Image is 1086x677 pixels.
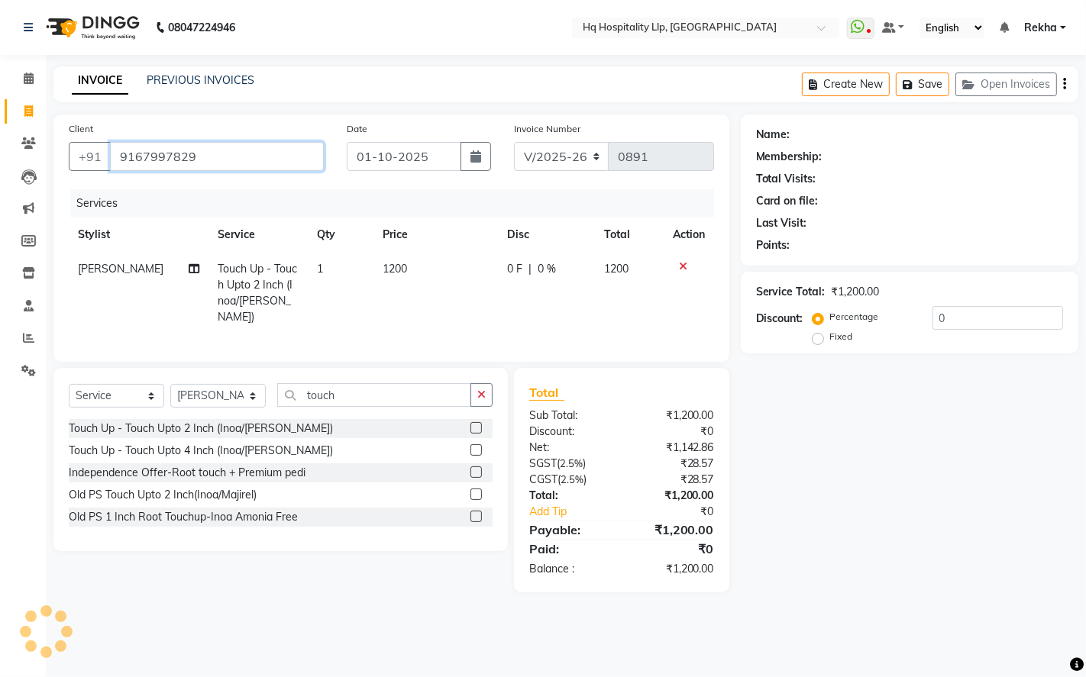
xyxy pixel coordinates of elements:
div: ₹0 [638,504,725,520]
label: Percentage [830,310,879,324]
span: 0 F [507,261,522,277]
span: 0 % [538,261,556,277]
div: Membership: [756,149,823,165]
b: 08047224946 [168,6,235,49]
input: Search by Name/Mobile/Email/Code [110,142,324,171]
span: | [528,261,532,277]
div: Sub Total: [518,408,622,424]
div: Touch Up - Touch Upto 4 Inch (Inoa/[PERSON_NAME]) [69,443,333,459]
th: Action [664,218,714,252]
button: Open Invoices [955,73,1057,96]
label: Fixed [830,330,853,343]
div: ₹28.57 [622,456,726,472]
div: ₹1,200.00 [832,284,880,300]
div: Name: [756,127,790,143]
span: 1200 [383,262,408,276]
div: Balance : [518,561,622,577]
div: Service Total: [756,284,826,300]
th: Service [208,218,308,252]
div: ₹1,200.00 [622,521,726,539]
div: ₹0 [622,424,726,440]
div: Card on file: [756,193,819,209]
label: Invoice Number [514,122,580,136]
th: Qty [308,218,373,252]
div: ₹28.57 [622,472,726,488]
th: Disc [498,218,596,252]
span: Total [529,385,564,401]
span: Rekha [1024,20,1057,36]
span: 1200 [605,262,629,276]
button: Create New [802,73,890,96]
label: Client [69,122,93,136]
div: ( ) [518,456,622,472]
button: +91 [69,142,112,171]
div: ( ) [518,472,622,488]
div: Old PS Touch Upto 2 Inch(Inoa/Majirel) [69,487,257,503]
input: Search or Scan [277,383,471,407]
div: ₹1,200.00 [622,408,726,424]
span: 1 [317,262,323,276]
th: Total [596,218,664,252]
div: Independence Offer-Root touch + Premium pedi [69,465,305,481]
div: Old PS 1 Inch Root Touchup-Inoa Amonia Free [69,509,298,525]
div: Points: [756,237,790,253]
div: Total Visits: [756,171,816,187]
div: ₹0 [622,540,726,558]
div: ₹1,200.00 [622,488,726,504]
a: INVOICE [72,67,128,95]
div: Touch Up - Touch Upto 2 Inch (Inoa/[PERSON_NAME]) [69,421,333,437]
div: ₹1,142.86 [622,440,726,456]
div: Last Visit: [756,215,807,231]
a: PREVIOUS INVOICES [147,73,254,87]
span: 2.5% [560,457,583,469]
img: logo [39,6,144,49]
div: ₹1,200.00 [622,561,726,577]
div: Discount: [756,311,803,327]
div: Discount: [518,424,622,440]
button: Save [896,73,949,96]
div: Net: [518,440,622,456]
span: Touch Up - Touch Upto 2 Inch (Inoa/[PERSON_NAME]) [218,262,297,324]
div: Services [70,189,726,218]
span: CGST [529,472,558,486]
div: Total: [518,488,622,504]
th: Stylist [69,218,208,252]
th: Price [374,218,499,252]
span: [PERSON_NAME] [78,262,163,276]
span: SGST [529,456,557,470]
div: Payable: [518,521,622,539]
a: Add Tip [518,504,639,520]
label: Date [347,122,367,136]
span: 2.5% [561,473,583,485]
div: Paid: [518,540,622,558]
